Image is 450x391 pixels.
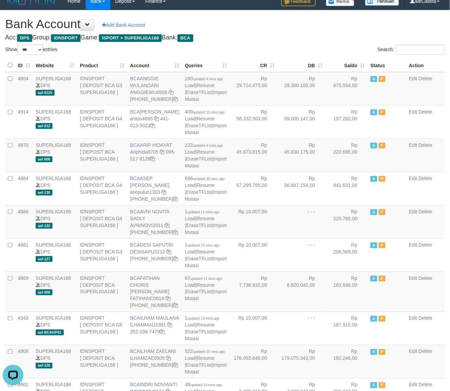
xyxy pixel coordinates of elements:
[379,242,386,248] span: Paused
[325,172,368,205] td: Rp 941.631,00
[230,272,278,312] td: Rp 7.738.832,00
[379,349,386,355] span: Paused
[36,330,64,335] span: aaf-BCAVIP01
[370,109,377,115] span: Active
[379,276,386,282] span: Paused
[36,349,71,354] a: SUPERLIGA168
[278,139,326,172] td: Rp 45.630.175,00
[130,223,163,228] a: AVNINOVI2911
[130,322,166,328] a: ILHAMMAU2391
[33,139,77,172] td: DPS
[150,123,155,128] a: Copy 4410135022 to clipboard
[33,172,77,205] td: DPS
[36,176,71,181] a: SUPERLIGA168
[130,275,140,281] span: BCA
[409,316,417,321] a: Edit
[77,272,127,312] td: IDNSPORT [ DEPOSIT BCA SUPERLIGA168 ]
[36,223,52,229] span: aaf-132
[230,72,278,106] td: Rp 29.714.475,00
[185,242,227,268] span: | | |
[154,116,159,121] a: Copy anton4695 to clipboard
[379,382,386,388] span: Paused
[33,312,77,345] td: DPS
[418,76,432,81] a: Delete
[409,209,417,214] a: Edit
[197,356,215,361] a: Resume
[15,272,33,312] td: 4869
[36,142,71,148] a: SUPERLIGA168
[186,289,212,295] a: EraseTFList
[278,238,326,272] td: - - -
[185,123,227,135] a: Import Mutasi
[130,176,140,181] span: BCA
[36,209,71,214] a: SUPERLIGA168
[185,356,195,361] a: Load
[418,242,432,248] a: Delete
[185,76,227,102] span: | | |
[150,156,155,162] a: Copy 0955178128 to clipboard
[325,139,368,172] td: Rp 220.695,00
[379,209,386,215] span: Paused
[36,109,71,115] a: SUPERLIGA168
[51,34,81,42] span: IDNSPORT
[166,249,171,254] a: Copy DESISAPU2212 to clipboard
[36,76,71,81] a: SUPERLIGA168
[193,77,223,81] span: updated 4 mins ago
[77,59,127,72] th: Product: activate to sort column ascending
[185,156,227,168] a: Import Mutasi
[190,383,222,387] span: updated 14 mins ago
[182,59,229,72] th: Queries: activate to sort column ascending
[167,322,172,328] a: Copy ILHAMMAU2391 to clipboard
[325,272,368,312] td: Rp 163.648,00
[36,289,52,295] span: aaf-006
[186,90,212,95] a: EraseTFList
[186,256,212,261] a: EraseTFList
[36,275,71,281] a: SUPERLIGA168
[186,189,212,195] a: EraseTFList
[36,123,52,129] span: aaf-012
[325,345,368,378] td: Rp 182.246,00
[127,238,182,272] td: DESI SAPUTRI [PHONE_NUMBER]
[166,356,171,361] a: Copy ILHAMZAE0505 to clipboard
[230,139,278,172] td: Rp 45.673.815,00
[325,312,368,345] td: Rp 167.915,00
[368,59,406,72] th: Status
[185,249,195,254] a: Load
[370,276,377,282] span: Active
[17,34,32,42] span: DPS
[36,316,71,321] a: SUPERLIGA168
[33,272,77,312] td: DPS
[409,142,417,148] a: Edit
[185,109,227,135] span: | | |
[370,382,377,388] span: Active
[15,205,33,238] td: 4886
[418,142,432,148] a: Delete
[185,382,222,388] span: 48
[325,59,368,72] th: Saldo: activate to sort column ascending
[185,176,224,181] span: 666
[370,143,377,149] span: Active
[418,275,432,281] a: Delete
[185,223,227,235] a: Import Mutasi
[173,303,178,308] a: Copy 4062281727 to clipboard
[98,19,149,31] a: Add Bank Account
[230,59,278,72] th: CR: activate to sort column ascending
[409,382,417,388] a: Edit
[127,205,182,238] td: AVNI NOVITA SADLY [PHONE_NUMBER]
[186,156,212,162] a: EraseTFList
[230,205,278,238] td: Rp 10.007,00
[197,216,215,221] a: Resume
[36,363,52,369] span: aaf-126
[197,83,215,88] a: Resume
[409,76,417,81] a: Edit
[193,350,225,354] span: updated 10 mins ago
[36,256,52,262] span: aaf-127
[130,109,140,115] span: BCA
[33,59,77,72] th: Website: activate to sort column ascending
[36,156,52,162] span: aaf-008
[77,105,127,139] td: IDNSPORT [ DEPOSIT BCA G4 SUPERLIGA168 ]
[325,105,368,139] td: Rp 197.282,00
[197,249,215,254] a: Resume
[161,189,166,195] a: Copy asepulun1303 to clipboard
[418,209,432,214] a: Delete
